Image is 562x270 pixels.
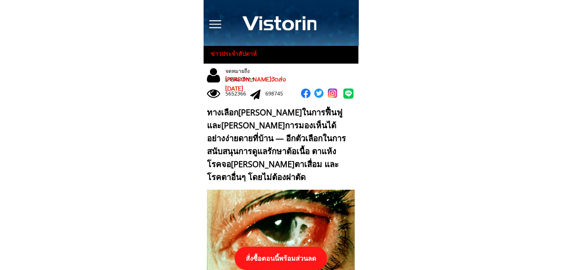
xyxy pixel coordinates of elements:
h3: ข่าวประจำสัปดาห์ [211,49,263,59]
div: จดหมายถึงบรรณาธิการ [225,67,279,84]
div: 5652366 [225,90,250,98]
div: 698745 [265,90,290,98]
div: ทางเลือก[PERSON_NAME]ในการฟื้นฟูและ[PERSON_NAME]การมองเห็นได้อย่างง่ายดายที่บ้าน — อีกตัวเลือกในก... [207,106,351,184]
span: [PERSON_NAME]จัดส่ง [DATE] [225,75,286,94]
